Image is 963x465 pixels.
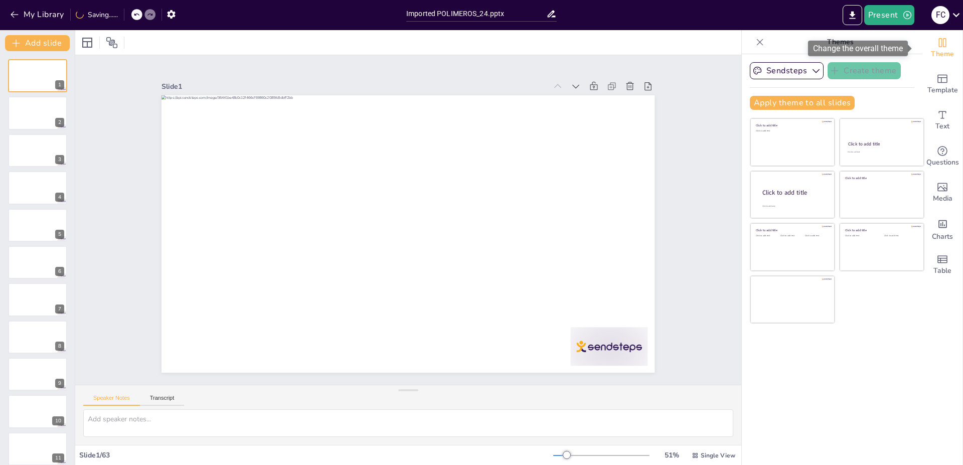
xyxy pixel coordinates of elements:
[5,35,70,51] button: Add slide
[931,5,949,25] button: F C
[808,41,908,56] div: Change the overall theme
[922,211,962,247] div: Add charts and graphs
[750,62,824,79] button: Sendsteps
[55,155,64,164] div: 3
[79,35,95,51] div: Layout
[922,30,962,66] div: Change the overall theme
[55,342,64,351] div: 8
[8,395,67,428] div: 10
[768,30,912,54] p: Themes
[219,262,557,463] div: Slide 1
[55,267,64,276] div: 6
[52,416,64,425] div: 10
[660,450,684,460] div: 51 %
[843,5,862,25] button: Export to PowerPoint
[931,49,954,60] span: Theme
[756,228,828,232] div: Click to add title
[828,62,901,79] button: Create theme
[845,235,877,237] div: Click to add text
[83,395,140,406] button: Speaker Notes
[756,123,828,127] div: Click to add title
[55,304,64,314] div: 7
[845,176,917,180] div: Click to add title
[140,395,185,406] button: Transcript
[8,358,67,391] div: 9
[106,37,118,49] span: Position
[55,193,64,202] div: 4
[922,175,962,211] div: Add images, graphics, shapes or video
[848,151,914,153] div: Click to add text
[756,235,778,237] div: Click to add text
[55,118,64,127] div: 2
[750,96,855,110] button: Apply theme to all slides
[55,230,64,239] div: 5
[52,453,64,462] div: 11
[76,10,118,20] div: Saving......
[933,193,952,204] span: Media
[926,157,959,168] span: Questions
[932,231,953,242] span: Charts
[922,102,962,138] div: Add text boxes
[8,59,67,92] div: 1
[762,205,826,208] div: Click to add body
[55,379,64,388] div: 9
[922,66,962,102] div: Add ready made slides
[756,130,828,132] div: Click to add text
[406,7,546,21] input: Insert title
[922,138,962,175] div: Get real-time input from your audience
[8,96,67,129] div: 2
[864,5,914,25] button: Present
[8,246,67,279] div: 6
[845,228,917,232] div: Click to add title
[935,121,949,132] span: Text
[933,265,951,276] span: Table
[762,189,827,197] div: Click to add title
[780,235,803,237] div: Click to add text
[884,235,916,237] div: Click to add text
[805,235,828,237] div: Click to add text
[701,451,735,459] span: Single View
[55,80,64,89] div: 1
[927,85,958,96] span: Template
[922,247,962,283] div: Add a table
[8,134,67,167] div: 3
[8,209,67,242] div: 5
[8,7,68,23] button: My Library
[931,6,949,24] div: F C
[8,171,67,204] div: 4
[848,141,915,147] div: Click to add title
[79,450,553,460] div: Slide 1 / 63
[8,321,67,354] div: 8
[8,283,67,316] div: 7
